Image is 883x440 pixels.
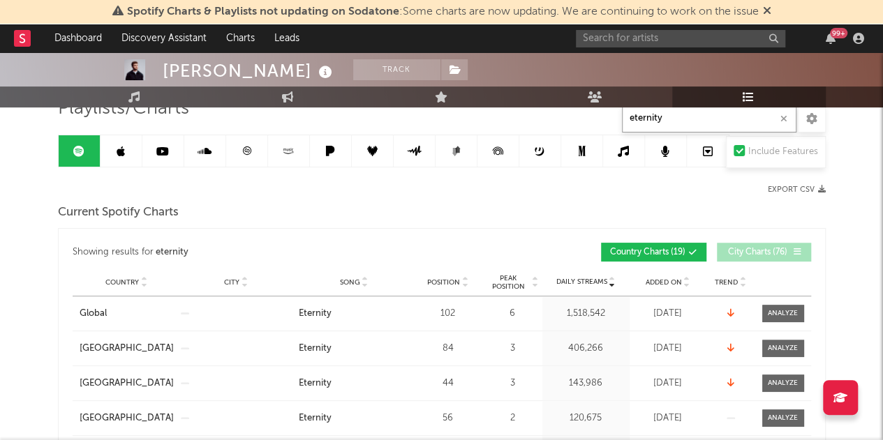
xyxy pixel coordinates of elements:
[427,278,460,287] span: Position
[127,6,759,17] span: : Some charts are now updating. We are continuing to work on the issue
[299,342,410,356] a: Eternity
[353,59,440,80] button: Track
[576,30,785,47] input: Search for artists
[105,278,139,287] span: Country
[826,33,836,44] button: 99+
[417,377,480,390] div: 44
[633,342,703,356] div: [DATE]
[73,243,442,261] div: Showing results for
[768,185,826,194] button: Export CSV
[156,244,188,261] div: eternity
[830,28,847,38] div: 99 +
[748,144,818,160] div: Include Features
[216,24,265,52] a: Charts
[546,307,626,321] div: 1,518,542
[127,6,399,17] span: Spotify Charts & Playlists not updating on Sodatone
[224,278,239,287] span: City
[58,204,179,221] span: Current Spotify Charts
[610,248,685,257] span: Country Charts ( 19 )
[726,248,790,257] span: City Charts ( 76 )
[487,342,539,356] div: 3
[717,243,811,261] button: City Charts(76)
[487,411,539,425] div: 2
[646,278,682,287] span: Added On
[265,24,309,52] a: Leads
[633,307,703,321] div: [DATE]
[80,307,107,321] div: Global
[80,307,174,321] a: Global
[299,377,410,390] a: Eternity
[299,377,332,390] div: Eternity
[556,277,607,287] span: Daily Streams
[299,307,332,321] div: Eternity
[299,307,410,321] a: Eternity
[80,342,174,356] a: [GEOGRAPHIC_DATA]
[487,377,539,390] div: 3
[487,307,539,321] div: 6
[163,59,336,82] div: [PERSON_NAME]
[546,377,626,390] div: 143,986
[80,377,174,390] a: [GEOGRAPHIC_DATA]
[546,411,626,425] div: 120,675
[417,342,480,356] div: 84
[58,100,189,117] span: Playlists/Charts
[546,342,626,356] div: 406,266
[45,24,112,52] a: Dashboard
[601,243,706,261] button: Country Charts(19)
[487,274,530,291] span: Peak Position
[633,411,703,425] div: [DATE]
[80,411,174,425] a: [GEOGRAPHIC_DATA]
[763,6,771,17] span: Dismiss
[633,377,703,390] div: [DATE]
[715,278,738,287] span: Trend
[299,411,332,425] div: Eternity
[622,105,796,132] input: Search Playlists/Charts
[112,24,216,52] a: Discovery Assistant
[417,411,480,425] div: 56
[299,342,332,356] div: Eternity
[299,411,410,425] a: Eternity
[417,307,480,321] div: 102
[340,278,360,287] span: Song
